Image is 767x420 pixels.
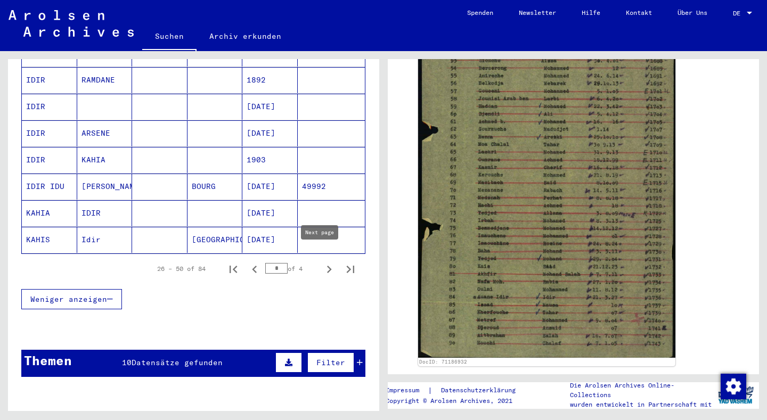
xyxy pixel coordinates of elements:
[157,264,206,274] div: 26 – 50 of 84
[77,174,133,200] mat-cell: [PERSON_NAME]
[307,352,354,373] button: Filter
[77,147,133,173] mat-cell: KAHIA
[242,147,298,173] mat-cell: 1903
[122,358,132,367] span: 10
[22,174,77,200] mat-cell: IDIR IDU
[242,227,298,253] mat-cell: [DATE]
[30,294,107,304] span: Weniger anzeigen
[142,23,197,51] a: Suchen
[419,359,467,365] a: DocID: 71186932
[187,174,243,200] mat-cell: BOURG
[22,147,77,173] mat-cell: IDIR
[22,94,77,120] mat-cell: IDIR
[244,258,265,279] button: Previous page
[187,227,243,253] mat-cell: [GEOGRAPHIC_DATA].
[386,385,528,396] div: |
[433,385,528,396] a: Datenschutzerklärung
[22,200,77,226] mat-cell: KAHIA
[720,373,746,399] div: Zustimmung ändern
[77,200,133,226] mat-cell: IDIR
[298,174,365,200] mat-cell: 49992
[242,174,298,200] mat-cell: [DATE]
[242,200,298,226] mat-cell: [DATE]
[132,358,223,367] span: Datensätze gefunden
[24,351,72,370] div: Themen
[21,289,122,309] button: Weniger anzeigen
[9,10,134,37] img: Arolsen_neg.svg
[733,10,745,17] span: DE
[77,120,133,146] mat-cell: ARSENE
[22,227,77,253] mat-cell: KAHIS
[316,358,345,367] span: Filter
[242,67,298,93] mat-cell: 1892
[386,396,528,406] p: Copyright © Arolsen Archives, 2021
[319,258,340,279] button: Next page
[386,385,428,396] a: Impressum
[721,374,746,399] img: Zustimmung ändern
[197,23,294,49] a: Archiv erkunden
[22,67,77,93] mat-cell: IDIR
[242,94,298,120] mat-cell: [DATE]
[570,400,713,409] p: wurden entwickelt in Partnerschaft mit
[340,258,361,279] button: Last page
[242,120,298,146] mat-cell: [DATE]
[223,258,244,279] button: First page
[716,382,756,408] img: yv_logo.png
[22,120,77,146] mat-cell: IDIR
[77,227,133,253] mat-cell: Idir
[77,67,133,93] mat-cell: RAMDANE
[265,263,319,274] div: of 4
[570,381,713,400] p: Die Arolsen Archives Online-Collections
